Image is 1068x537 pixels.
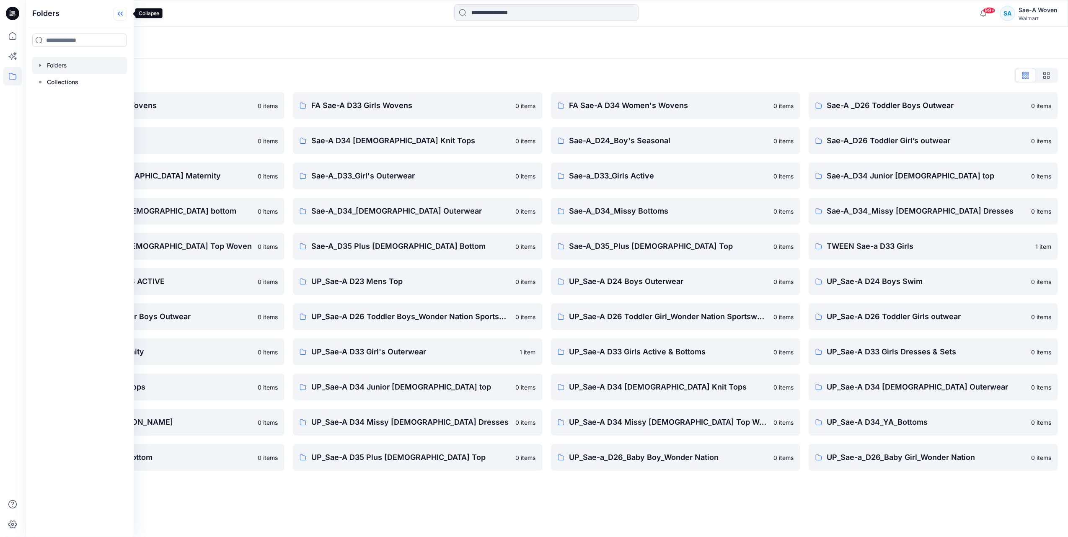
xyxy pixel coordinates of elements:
[773,242,794,251] p: 0 items
[516,383,536,392] p: 0 items
[1031,348,1051,356] p: 0 items
[293,444,542,471] a: UP_Sae-A D35 Plus [DEMOGRAPHIC_DATA] Top0 items
[551,303,800,330] a: UP_Sae-A D26 Toddler Girl_Wonder Nation Sportswear0 items
[293,268,542,295] a: UP_Sae-A D23 Mens Top0 items
[311,135,510,147] p: Sae-A D34 [DEMOGRAPHIC_DATA] Knit Tops
[551,233,800,260] a: Sae-A_D35_Plus [DEMOGRAPHIC_DATA] Top0 items
[311,381,510,393] p: UP_Sae-A D34 Junior [DEMOGRAPHIC_DATA] top
[551,127,800,154] a: Sae-A_D24_Boy's Seasonal0 items
[827,346,1026,358] p: UP_Sae-A D33 Girls Dresses & Sets
[551,409,800,436] a: UP_Sae-A D34 Missy [DEMOGRAPHIC_DATA] Top Woven0 items
[311,205,510,217] p: Sae-A_D34_[DEMOGRAPHIC_DATA] Outerwear
[516,101,536,110] p: 0 items
[569,311,768,323] p: UP_Sae-A D26 Toddler Girl_Wonder Nation Sportswear
[293,338,542,365] a: UP_Sae-A D33 Girl's Outerwear1 item
[773,172,794,181] p: 0 items
[258,277,278,286] p: 0 items
[54,311,253,323] p: UP_Sae-A D26 Toddler Boys Outwear
[827,452,1026,463] p: UP_Sae-a_D26_Baby Girl_Wonder Nation
[54,170,253,182] p: Sae-A_D30-[DEMOGRAPHIC_DATA] Maternity
[293,198,542,225] a: Sae-A_D34_[DEMOGRAPHIC_DATA] Outerwear0 items
[551,374,800,400] a: UP_Sae-A D34 [DEMOGRAPHIC_DATA] Knit Tops0 items
[809,198,1058,225] a: Sae-A_D34_Missy [DEMOGRAPHIC_DATA] Dresses0 items
[773,348,794,356] p: 0 items
[54,381,253,393] p: UP_Sae-A D33 Girls Tops
[311,276,510,287] p: UP_Sae-A D23 Mens Top
[311,452,510,463] p: UP_Sae-A D35 Plus [DEMOGRAPHIC_DATA] Top
[258,137,278,145] p: 0 items
[258,312,278,321] p: 0 items
[809,409,1058,436] a: UP_Sae-A D34_YA_Bottoms0 items
[827,100,1026,111] p: Sae-A _D26 Toddler Boys Outwear
[293,409,542,436] a: UP_Sae-A D34 Missy [DEMOGRAPHIC_DATA] Dresses0 items
[35,127,284,154] a: Sae-A D23 Mens Top0 items
[54,205,253,217] p: Sae-A_D34_Junior [DEMOGRAPHIC_DATA] bottom
[293,92,542,119] a: FA Sae-A D33 Girls Wovens0 items
[809,92,1058,119] a: Sae-A _D26 Toddler Boys Outwear0 items
[35,163,284,189] a: Sae-A_D30-[DEMOGRAPHIC_DATA] Maternity0 items
[516,137,536,145] p: 0 items
[827,416,1026,428] p: UP_Sae-A D34_YA_Bottoms
[551,163,800,189] a: Sae-a_D33_Girls Active0 items
[551,444,800,471] a: UP_Sae-a_D26_Baby Boy_Wonder Nation0 items
[516,453,536,462] p: 0 items
[1031,418,1051,427] p: 0 items
[773,453,794,462] p: 0 items
[827,276,1026,287] p: UP_Sae-A D24 Boys Swim
[1031,172,1051,181] p: 0 items
[809,268,1058,295] a: UP_Sae-A D24 Boys Swim0 items
[258,242,278,251] p: 0 items
[983,7,996,14] span: 99+
[293,374,542,400] a: UP_Sae-A D34 Junior [DEMOGRAPHIC_DATA] top0 items
[551,338,800,365] a: UP_Sae-A D33 Girls Active & Bottoms0 items
[35,444,284,471] a: UP_Sae-A D35 Plus Bottom0 items
[35,303,284,330] a: UP_Sae-A D26 Toddler Boys Outwear0 items
[258,207,278,216] p: 0 items
[54,240,253,252] p: Sae-A_D34_Missy [DEMOGRAPHIC_DATA] Top Woven
[293,303,542,330] a: UP_Sae-A D26 Toddler Boys_Wonder Nation Sportswear0 items
[516,418,536,427] p: 0 items
[827,135,1026,147] p: Sae-A_D26 Toddler Girl’s outwear
[569,276,768,287] p: UP_Sae-A D24 Boys Outerwear
[1019,15,1058,21] div: Walmart
[54,100,253,111] p: FA Sae-A D24 Boys Wovens
[569,452,768,463] p: UP_Sae-a_D26_Baby Boy_Wonder Nation
[35,338,284,365] a: UP_Sae-A D29 Maternity0 items
[54,452,253,463] p: UP_Sae-A D35 Plus Bottom
[258,383,278,392] p: 0 items
[1031,383,1051,392] p: 0 items
[311,346,515,358] p: UP_Sae-A D33 Girl's Outerwear
[551,198,800,225] a: Sae-A_D34_Missy Bottoms0 items
[809,303,1058,330] a: UP_Sae-A D26 Toddler Girls outwear0 items
[551,268,800,295] a: UP_Sae-A D24 Boys Outerwear0 items
[809,163,1058,189] a: Sae-A_D34 Junior [DEMOGRAPHIC_DATA] top0 items
[47,77,78,87] p: Collections
[551,92,800,119] a: FA Sae-A D34 Women's Wovens0 items
[258,348,278,356] p: 0 items
[258,418,278,427] p: 0 items
[773,207,794,216] p: 0 items
[258,453,278,462] p: 0 items
[258,172,278,181] p: 0 items
[809,444,1058,471] a: UP_Sae-a_D26_Baby Girl_Wonder Nation0 items
[54,416,253,428] p: UP_Sae-A D34 [PERSON_NAME]
[35,268,284,295] a: UP_SAE-A D23 MEN'S ACTIVE0 items
[1031,453,1051,462] p: 0 items
[54,135,253,147] p: Sae-A D23 Mens Top
[827,170,1026,182] p: Sae-A_D34 Junior [DEMOGRAPHIC_DATA] top
[1031,137,1051,145] p: 0 items
[569,100,768,111] p: FA Sae-A D34 Women's Wovens
[516,207,536,216] p: 0 items
[311,170,510,182] p: Sae-A_D33_Girl's Outerwear
[569,205,768,217] p: Sae-A_D34_Missy Bottoms
[1031,207,1051,216] p: 0 items
[293,163,542,189] a: Sae-A_D33_Girl's Outerwear0 items
[773,277,794,286] p: 0 items
[773,312,794,321] p: 0 items
[35,92,284,119] a: FA Sae-A D24 Boys Wovens0 items
[293,233,542,260] a: Sae-A_D35 Plus [DEMOGRAPHIC_DATA] Bottom0 items
[35,198,284,225] a: Sae-A_D34_Junior [DEMOGRAPHIC_DATA] bottom0 items
[827,311,1026,323] p: UP_Sae-A D26 Toddler Girls outwear
[809,338,1058,365] a: UP_Sae-A D33 Girls Dresses & Sets0 items
[1031,101,1051,110] p: 0 items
